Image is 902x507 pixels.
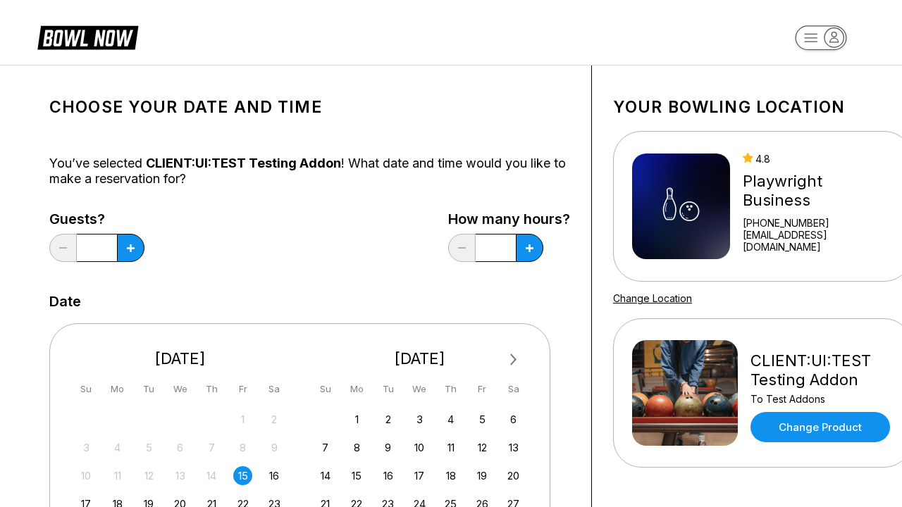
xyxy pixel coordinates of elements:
[473,438,492,457] div: Choose Friday, September 12th, 2025
[347,380,366,399] div: Mo
[71,349,290,368] div: [DATE]
[473,410,492,429] div: Choose Friday, September 5th, 2025
[316,438,335,457] div: Choose Sunday, September 7th, 2025
[171,380,190,399] div: We
[441,410,460,429] div: Choose Thursday, September 4th, 2025
[316,380,335,399] div: Su
[378,466,397,485] div: Choose Tuesday, September 16th, 2025
[632,154,730,259] img: Playwright Business
[473,466,492,485] div: Choose Friday, September 19th, 2025
[632,340,738,446] img: CLIENT:UI:TEST Testing Addon
[504,410,523,429] div: Choose Saturday, September 6th, 2025
[108,438,127,457] div: Not available Monday, August 4th, 2025
[233,410,252,429] div: Not available Friday, August 1st, 2025
[504,438,523,457] div: Choose Saturday, September 13th, 2025
[140,438,159,457] div: Not available Tuesday, August 5th, 2025
[504,380,523,399] div: Sa
[265,410,284,429] div: Not available Saturday, August 2nd, 2025
[743,217,894,229] div: [PHONE_NUMBER]
[202,466,221,485] div: Not available Thursday, August 14th, 2025
[77,466,96,485] div: Not available Sunday, August 10th, 2025
[378,410,397,429] div: Choose Tuesday, September 2nd, 2025
[140,466,159,485] div: Not available Tuesday, August 12th, 2025
[49,156,570,187] div: You’ve selected ! What date and time would you like to make a reservation for?
[202,380,221,399] div: Th
[265,466,284,485] div: Choose Saturday, August 16th, 2025
[347,438,366,457] div: Choose Monday, September 8th, 2025
[743,153,894,165] div: 4.8
[410,410,429,429] div: Choose Wednesday, September 3rd, 2025
[347,466,366,485] div: Choose Monday, September 15th, 2025
[410,380,429,399] div: We
[202,438,221,457] div: Not available Thursday, August 7th, 2025
[410,466,429,485] div: Choose Wednesday, September 17th, 2025
[473,380,492,399] div: Fr
[146,156,341,170] span: CLIENT:UI:TEST Testing Addon
[448,211,570,227] label: How many hours?
[171,466,190,485] div: Not available Wednesday, August 13th, 2025
[265,380,284,399] div: Sa
[441,438,460,457] div: Choose Thursday, September 11th, 2025
[347,410,366,429] div: Choose Monday, September 1st, 2025
[265,438,284,457] div: Not available Saturday, August 9th, 2025
[171,438,190,457] div: Not available Wednesday, August 6th, 2025
[750,412,890,442] a: Change Product
[140,380,159,399] div: Tu
[750,351,894,389] div: CLIENT:UI:TEST Testing Addon
[378,380,397,399] div: Tu
[49,294,81,309] label: Date
[311,349,529,368] div: [DATE]
[108,380,127,399] div: Mo
[441,380,460,399] div: Th
[441,466,460,485] div: Choose Thursday, September 18th, 2025
[502,349,525,371] button: Next Month
[410,438,429,457] div: Choose Wednesday, September 10th, 2025
[378,438,397,457] div: Choose Tuesday, September 9th, 2025
[743,229,894,253] a: [EMAIL_ADDRESS][DOMAIN_NAME]
[504,466,523,485] div: Choose Saturday, September 20th, 2025
[233,438,252,457] div: Not available Friday, August 8th, 2025
[743,172,894,210] div: Playwright Business
[613,292,692,304] a: Change Location
[316,466,335,485] div: Choose Sunday, September 14th, 2025
[108,466,127,485] div: Not available Monday, August 11th, 2025
[49,97,570,117] h1: Choose your Date and time
[77,438,96,457] div: Not available Sunday, August 3rd, 2025
[49,211,144,227] label: Guests?
[750,393,894,405] div: To Test Addons
[233,466,252,485] div: Choose Friday, August 15th, 2025
[77,380,96,399] div: Su
[233,380,252,399] div: Fr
